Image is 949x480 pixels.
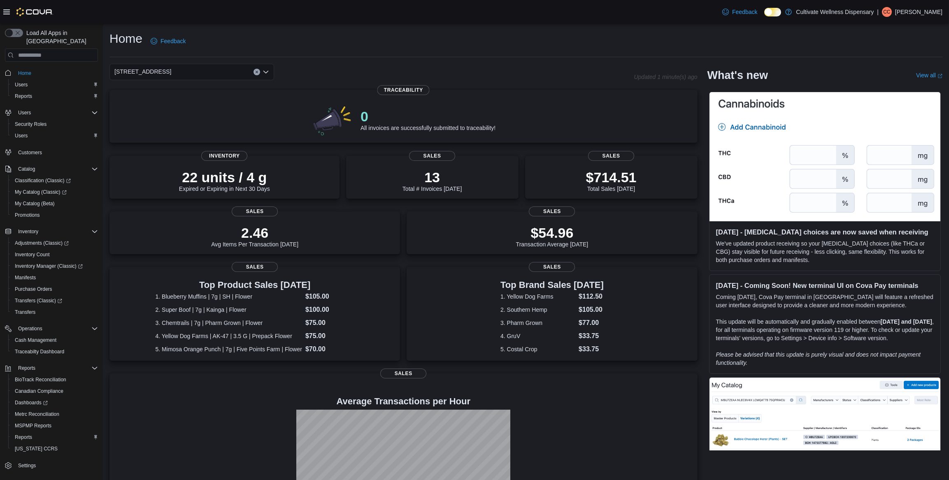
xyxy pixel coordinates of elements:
button: Reports [8,90,101,102]
span: Reports [15,434,32,441]
div: Transaction Average [DATE] [516,225,588,248]
strong: [DATE] and [DATE] [881,318,932,325]
button: Security Roles [8,118,101,130]
span: Reports [15,363,98,373]
div: Total Sales [DATE] [586,169,637,192]
a: Classification (Classic) [12,176,74,186]
a: Settings [15,461,39,471]
span: Users [12,80,98,90]
button: Promotions [8,209,101,221]
span: Home [15,67,98,78]
a: My Catalog (Beta) [12,199,58,209]
a: My Catalog (Classic) [8,186,101,198]
span: Catalog [15,164,98,174]
button: Manifests [8,272,101,283]
span: MSPMP Reports [15,422,51,429]
a: Canadian Compliance [12,386,67,396]
span: Users [15,81,28,88]
span: Purchase Orders [12,284,98,294]
button: Transfers [8,306,101,318]
button: Users [8,130,101,141]
a: Purchase Orders [12,284,56,294]
a: Manifests [12,273,39,283]
span: Sales [409,151,455,161]
dt: 5. Mimosa Orange Punch | 7g | Five Points Farm | Flower [156,345,302,353]
dd: $105.00 [305,292,354,301]
span: Inventory [18,228,38,235]
button: Purchase Orders [8,283,101,295]
button: Inventory [15,227,42,237]
span: Feedback [732,8,757,16]
a: Transfers (Classic) [12,296,65,306]
button: My Catalog (Beta) [8,198,101,209]
a: BioTrack Reconciliation [12,375,70,385]
span: Users [15,108,98,118]
span: Cash Management [12,335,98,345]
span: Cash Management [15,337,56,343]
span: BioTrack Reconciliation [12,375,98,385]
span: Manifests [12,273,98,283]
h1: Home [109,30,142,47]
span: [STREET_ADDRESS] [114,67,171,77]
span: [US_STATE] CCRS [15,445,58,452]
span: Inventory [201,151,247,161]
span: My Catalog (Beta) [12,199,98,209]
h3: Top Product Sales [DATE] [156,280,354,290]
span: Metrc Reconciliation [15,411,59,417]
span: Feedback [160,37,186,45]
div: Total # Invoices [DATE] [402,169,462,192]
button: Operations [15,324,46,334]
button: Open list of options [263,69,269,75]
a: Promotions [12,210,43,220]
a: MSPMP Reports [12,421,55,431]
button: [US_STATE] CCRS [8,443,101,454]
span: Settings [15,460,98,471]
span: BioTrack Reconciliation [15,376,66,383]
p: | [877,7,879,17]
h3: [DATE] - [MEDICAL_DATA] choices are now saved when receiving [716,228,934,236]
a: Customers [15,148,45,158]
button: Users [8,79,101,90]
a: [US_STATE] CCRS [12,444,61,454]
img: 0 [311,103,354,136]
dt: 1. Yellow Dog Farms [500,292,575,301]
a: Feedback [147,33,189,49]
button: Catalog [2,163,101,175]
dd: $100.00 [305,305,354,315]
a: Reports [12,91,35,101]
span: Promotions [12,210,98,220]
span: Reports [12,432,98,442]
span: Traceabilty Dashboard [15,348,64,355]
p: [PERSON_NAME] [895,7,942,17]
a: Dashboards [12,398,51,408]
button: Inventory [2,226,101,237]
p: Coming [DATE], Cova Pay terminal in [GEOGRAPHIC_DATA] will feature a refreshed user interface des... [716,293,934,309]
span: Sales [380,369,426,378]
button: Customers [2,146,101,158]
dt: 1. Blueberry Muffins | 7g | SH | Flower [156,292,302,301]
span: Canadian Compliance [12,386,98,396]
dd: $105.00 [579,305,604,315]
span: Metrc Reconciliation [12,409,98,419]
span: Classification (Classic) [12,176,98,186]
button: Reports [15,363,39,373]
span: Operations [18,325,42,332]
a: Users [12,80,31,90]
span: Dashboards [15,399,48,406]
a: Cash Management [12,335,60,345]
button: Traceabilty Dashboard [8,346,101,357]
dd: $70.00 [305,344,354,354]
span: Transfers [15,309,35,315]
p: 2.46 [211,225,298,241]
span: Adjustments (Classic) [12,238,98,248]
span: Reports [12,91,98,101]
dt: 3. Chemtrails | 7g | Pharm Grown | Flower [156,319,302,327]
dt: 5. Costal Crop [500,345,575,353]
span: Dashboards [12,398,98,408]
p: Updated 1 minute(s) ago [634,74,697,80]
span: Security Roles [12,119,98,129]
dt: 2. Super Boof | 7g | Kainga | Flower [156,306,302,314]
span: My Catalog (Beta) [15,200,55,207]
span: Sales [232,206,278,216]
span: Security Roles [15,121,47,128]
